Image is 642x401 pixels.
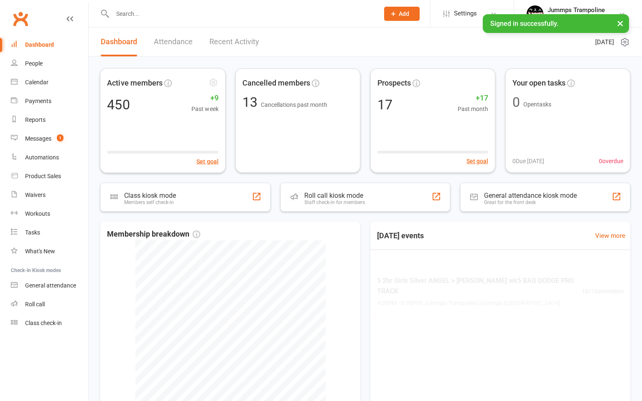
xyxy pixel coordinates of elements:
div: Calendar [25,79,48,86]
a: Reports [11,111,88,129]
a: Product Sales [11,167,88,186]
span: Cancelled members [242,77,310,89]
button: Set goal [196,156,218,166]
span: 4:00PM - 6:00PM | Jummps Trampoline | Jummps [GEOGRAPHIC_DATA] [377,298,582,308]
span: 8 / 9 attendees [588,365,624,374]
a: Class kiosk mode [11,314,88,333]
div: Class check-in [25,320,62,326]
span: Cancellations past month [261,101,327,108]
span: Active members [107,77,163,89]
span: 5:00PM - 6:00PM | Jummps Trampoline | Jummps [GEOGRAPHIC_DATA] [377,336,565,345]
div: Automations [25,154,59,161]
button: Set goal [466,156,488,166]
div: Dashboard [25,41,54,48]
a: Workouts [11,204,88,223]
span: Add [399,10,409,17]
h3: [DATE] events [370,228,431,243]
span: +9 [191,92,218,104]
a: Messages 1 [11,129,88,148]
span: Past month [458,104,488,113]
span: Past week [191,104,218,114]
a: Calendar [11,73,88,92]
a: Tasks [11,223,88,242]
div: Payments [25,98,51,104]
div: Jummps Trampoline [548,6,619,14]
a: Waivers [11,186,88,204]
div: 17 [377,98,392,111]
a: Automations [11,148,88,167]
a: Recent Activity [209,28,259,56]
div: Product Sales [25,173,61,179]
a: View more [595,231,625,241]
a: Dashboard [11,35,88,54]
a: General attendance kiosk mode [11,276,88,295]
div: What's New [25,248,55,255]
a: Dashboard [101,28,137,56]
span: Signed in successfully. [490,20,558,28]
span: 2 Adv Bro ANGEL wk5 DODGE PRO [377,359,560,370]
span: Settings [454,4,477,23]
span: Your open tasks [512,77,566,89]
span: Open tasks [523,101,551,108]
a: What's New [11,242,88,261]
span: 1 Bronze [PERSON_NAME] + [PERSON_NAME] wk5 TRACK RED [377,323,565,334]
div: Tasks [25,229,40,236]
span: 5 2hr Girls Silver ANGEL > [PERSON_NAME] wk5 BAG DODGE PRO TRACK [377,275,582,297]
span: 7 / 13 attendees [585,330,624,339]
span: 1 [57,134,64,141]
span: 10 / 10 attendees [582,287,624,296]
a: People [11,54,88,73]
button: Add [384,7,420,21]
div: Workouts [25,210,50,217]
div: Messages [25,135,51,142]
div: Roll call kiosk mode [304,192,365,199]
span: Membership breakdown [107,228,200,240]
a: Attendance [154,28,193,56]
span: 0 Due [DATE] [512,156,544,166]
div: Staff check-in for members [304,199,365,205]
div: Reports [25,116,46,123]
span: 0 overdue [599,156,623,166]
img: thumb_image1698795904.png [527,5,543,22]
span: [DATE] [595,37,614,47]
div: General attendance kiosk mode [484,192,577,199]
div: Roll call [25,301,45,308]
span: Prospects [377,77,411,89]
button: × [613,14,628,32]
div: 450 [107,98,130,111]
a: Payments [11,92,88,111]
div: 0 [512,96,520,109]
span: 13 [242,94,261,110]
div: People [25,60,43,67]
div: Jummps Parkwood Pty Ltd [548,14,619,21]
div: Class kiosk mode [124,192,176,199]
div: Members self check-in [124,199,176,205]
div: Great for the front desk [484,199,577,205]
span: 5:00PM - 6:00PM | Jummps Trampoline | Jummps [GEOGRAPHIC_DATA] [377,371,560,381]
input: Search... [110,8,373,20]
a: Clubworx [10,8,31,29]
div: Waivers [25,192,46,198]
div: General attendance [25,282,76,289]
a: Roll call [11,295,88,314]
span: +17 [458,92,488,104]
